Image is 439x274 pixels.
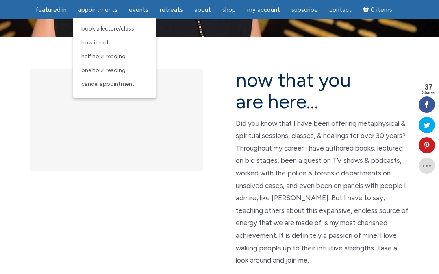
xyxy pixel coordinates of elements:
[81,67,126,74] span: One Hour Reading
[236,69,409,112] h2: now that you are here…
[77,77,152,91] a: Cancel Appointment
[189,2,216,18] a: About
[422,83,435,91] span: 37
[30,2,72,18] a: featured in
[222,6,236,13] span: Shop
[324,2,356,18] a: Contact
[422,91,435,95] span: Shares
[291,6,318,13] span: Subscribe
[371,7,392,13] span: 0 items
[81,25,134,32] span: Book a Lecture/Class
[358,1,397,18] a: Cart0 items
[73,2,122,18] a: Appointments
[81,39,108,46] span: How I Read
[77,64,152,77] a: One Hour Reading
[217,2,241,18] a: Shop
[194,6,211,13] span: About
[247,6,280,13] span: My Account
[363,6,371,13] i: Cart
[129,6,148,13] span: Events
[81,81,135,88] span: Cancel Appointment
[78,6,117,13] span: Appointments
[124,2,153,18] a: Events
[160,6,183,13] span: Retreats
[77,22,152,36] a: Book a Lecture/Class
[236,117,409,267] p: Did you know that I have been offering metaphysical & spiritual sessions, classes, & healings for...
[155,2,188,18] a: Retreats
[35,6,67,13] span: featured in
[242,2,285,18] a: My Account
[329,6,352,13] span: Contact
[77,36,152,50] a: How I Read
[287,2,323,18] a: Subscribe
[77,50,152,64] a: Half Hour Reading
[81,53,126,60] span: Half Hour Reading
